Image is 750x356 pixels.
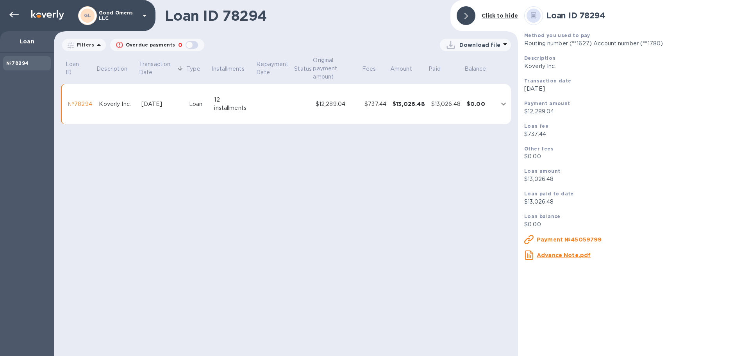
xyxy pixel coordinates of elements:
span: Installments [212,65,255,73]
p: Original payment amount [313,56,350,81]
p: Description [96,65,127,73]
p: Koverly Inc. [524,62,744,70]
b: GL [84,13,91,18]
p: Fees [362,65,376,73]
p: Transaction Date [139,60,175,77]
b: Method you used to pay [524,32,590,38]
p: Good Omens LLC [99,10,138,21]
span: Balance [464,65,496,73]
div: №78294 [68,100,93,108]
p: Balance [464,65,486,73]
b: Description [524,55,555,61]
p: Repayment Date [256,60,293,77]
h1: Loan ID 78294 [165,7,444,24]
span: Loan ID [66,60,95,77]
span: Amount [390,65,422,73]
span: Original payment amount [313,56,361,81]
div: Loan [189,100,208,108]
div: $13,026.48 [431,100,461,108]
b: Payment amount [524,100,570,106]
p: Paid [429,65,441,73]
b: Loan balance [524,213,561,219]
p: Filters [74,41,94,48]
div: Koverly Inc. [99,100,135,108]
b: Loan paid to date [524,191,574,197]
img: Logo [31,10,64,20]
p: Loan ID [66,60,85,77]
div: 12 installments [214,96,252,112]
b: №78294 [6,60,29,66]
b: Transaction date [524,78,571,84]
b: Loan ID 78294 [546,11,605,20]
span: Fees [362,65,386,73]
p: $13,026.48 [524,198,744,206]
p: Routing number (**1627) Account number (**1780) [524,39,744,48]
p: [DATE] [524,85,744,93]
div: $12,289.04 [316,100,359,108]
b: Loan amount [524,168,560,174]
span: Description [96,65,137,73]
p: 0 [178,41,182,49]
b: Loan fee [524,123,548,129]
p: $13,026.48 [524,175,744,183]
span: Type [186,65,211,73]
p: Download file [459,41,500,49]
p: $0.00 [524,152,744,161]
p: $0.00 [524,220,744,229]
div: $737.44 [364,100,386,108]
p: Overdue payments [126,41,175,48]
span: Paid [429,65,451,73]
b: Other fees [524,146,554,152]
span: Transaction Date [139,60,185,77]
p: Installments [212,65,245,73]
p: $737.44 [524,130,744,138]
div: [DATE] [141,100,182,108]
button: expand row [498,98,509,110]
p: Loan [6,38,48,45]
p: Amount [390,65,412,73]
p: Status [294,65,312,73]
b: Click to hide [482,13,518,19]
u: Advance Note.pdf [537,252,591,258]
button: Overdue payments0 [110,39,204,51]
div: $0.00 [467,100,494,108]
div: $13,026.48 [393,100,425,108]
p: Type [186,65,200,73]
p: $12,289.04 [524,107,744,116]
u: Payment №45059799 [537,236,602,243]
